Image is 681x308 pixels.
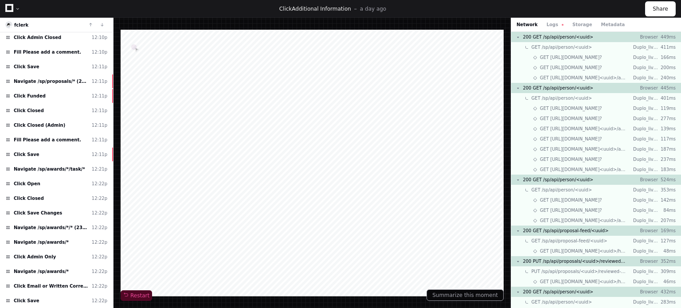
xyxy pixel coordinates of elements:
span: Click Save [14,297,39,304]
p: 207ms [658,217,676,224]
p: 353ms [658,187,676,193]
button: Summarize this moment [427,289,504,301]
p: 445ms [658,85,676,91]
button: Logs [547,21,564,28]
button: Share [645,1,676,16]
p: Duplo_live_sp_proposal_feed [633,64,658,71]
div: 12:22p [92,283,107,289]
p: 127ms [658,238,676,244]
span: fclerk [14,23,28,27]
div: 12:22p [92,210,107,216]
p: Duplo_live_sp_proposal_feed [633,268,658,275]
div: 12:22p [92,253,107,260]
span: Navigate /sp/proposals/* (24-0037-P0001) [14,78,88,85]
div: 12:11p [92,93,107,99]
span: 200 PUT /sp/api/proposals/<uuid>/reviewed-section/tab-panel11 [523,258,626,265]
p: 411ms [658,44,676,51]
p: Browser [633,289,658,295]
div: 12:21p [92,166,107,172]
span: GET [URL][DOMAIN_NAME]<uuid>/history [540,278,626,285]
span: Additional Information [292,6,351,12]
span: GET [URL][DOMAIN_NAME]<uuid>/history [540,248,626,254]
span: Click Admin Closed [14,34,61,41]
span: GET [URL][DOMAIN_NAME]<uuid>/affiliation/<uuid>/appointmentType/<uuid> [540,217,626,224]
span: Click Save [14,63,39,70]
span: GET /sp/api/proposal-feed/<uuid> [532,238,607,244]
img: 2.svg [6,22,12,28]
p: 117ms [658,136,676,142]
p: 237ms [658,156,676,163]
p: 119ms [658,105,676,112]
span: Click Closed (Admin) [14,122,65,129]
span: Click Funded [14,93,46,99]
p: 46ms [658,278,676,285]
p: Duplo_live_sp_proposal_feed [633,207,658,214]
p: 432ms [658,289,676,295]
span: GET [URL][DOMAIN_NAME]? [540,115,602,122]
p: 449ms [658,34,676,40]
p: Browser [633,258,658,265]
p: Duplo_live_sp_proposal_feed [633,44,658,51]
p: Duplo_live_sp_proposal_feed [633,74,658,81]
div: 12:10p [92,34,107,41]
p: 139ms [658,125,676,132]
p: a day ago [360,5,386,12]
p: 48ms [658,248,676,254]
span: Click Closed [14,195,44,202]
p: Duplo_live_sp_proposal_feed [633,187,658,193]
p: Duplo_live_sp_proposal_feed [633,95,658,101]
p: 200ms [658,64,676,71]
div: 12:22p [92,297,107,304]
span: GET [URL][DOMAIN_NAME]? [540,207,602,214]
span: PUT /sp/api/proposals/<uuid>/reviewed-section/tab-panel11 [532,268,626,275]
span: GET [URL][DOMAIN_NAME]? [540,54,602,61]
span: GET [URL][DOMAIN_NAME]? [540,105,602,112]
p: Duplo_live_sp_proposal_feed [633,299,658,305]
span: 200 GET /sp/api/person/<uuid> [523,85,593,91]
p: Duplo_live_sp_proposal_feed [633,54,658,61]
span: Navigate /sp/awards/*/* (23-0682-A0003) [14,224,88,231]
p: 84ms [658,207,676,214]
div: 12:22p [92,195,107,202]
p: 166ms [658,54,676,61]
div: 12:22p [92,239,107,246]
div: 12:11p [92,122,107,129]
p: 240ms [658,74,676,81]
span: Click Closed [14,107,44,114]
span: GET [URL][DOMAIN_NAME]? [540,156,602,163]
p: Duplo_live_sp_proposal_feed [633,166,658,173]
div: 12:10p [92,49,107,55]
span: Restart [123,292,149,299]
p: Browser [633,34,658,40]
p: Duplo_live_sp_proposal_feed [633,115,658,122]
p: Duplo_live_sp_proposal_feed [633,125,658,132]
div: 12:22p [92,268,107,275]
span: 200 GET /sp/api/person/<uuid> [523,176,593,183]
p: 309ms [658,268,676,275]
div: 12:11p [92,136,107,143]
p: 169ms [658,227,676,234]
span: 200 GET /sp/api/person/<uuid> [523,34,593,40]
p: 283ms [658,299,676,305]
p: Duplo_live_sp_proposal_feed [633,146,658,152]
span: Fill Please add a comment. [14,136,81,143]
div: 12:11p [92,107,107,114]
span: GET [URL][DOMAIN_NAME]<uuid>/affiliation/<uuid>/appointmentType/<uuid> [540,146,626,152]
span: Click Email or Written Correspondence [14,283,88,289]
p: 142ms [658,197,676,203]
button: Network [517,21,538,28]
span: Click Admin Only [14,253,56,260]
p: 277ms [658,115,676,122]
span: Click Open [14,180,40,187]
span: Navigate /sp/awards/* [14,268,69,275]
span: GET [URL][DOMAIN_NAME]<uuid>/affiliation/<uuid>/appointmentType/<uuid> [540,166,626,173]
div: 12:11p [92,151,107,158]
div: 12:11p [92,78,107,85]
div: 12:22p [92,180,107,187]
p: Duplo_live_sp_proposal_feed [633,238,658,244]
span: Fill Please add a comment. [14,49,81,55]
div: 12:22p [92,224,107,231]
p: 187ms [658,146,676,152]
button: Storage [572,21,592,28]
span: 200 GET /sp/api/proposal-feed/<uuid> [523,227,608,234]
